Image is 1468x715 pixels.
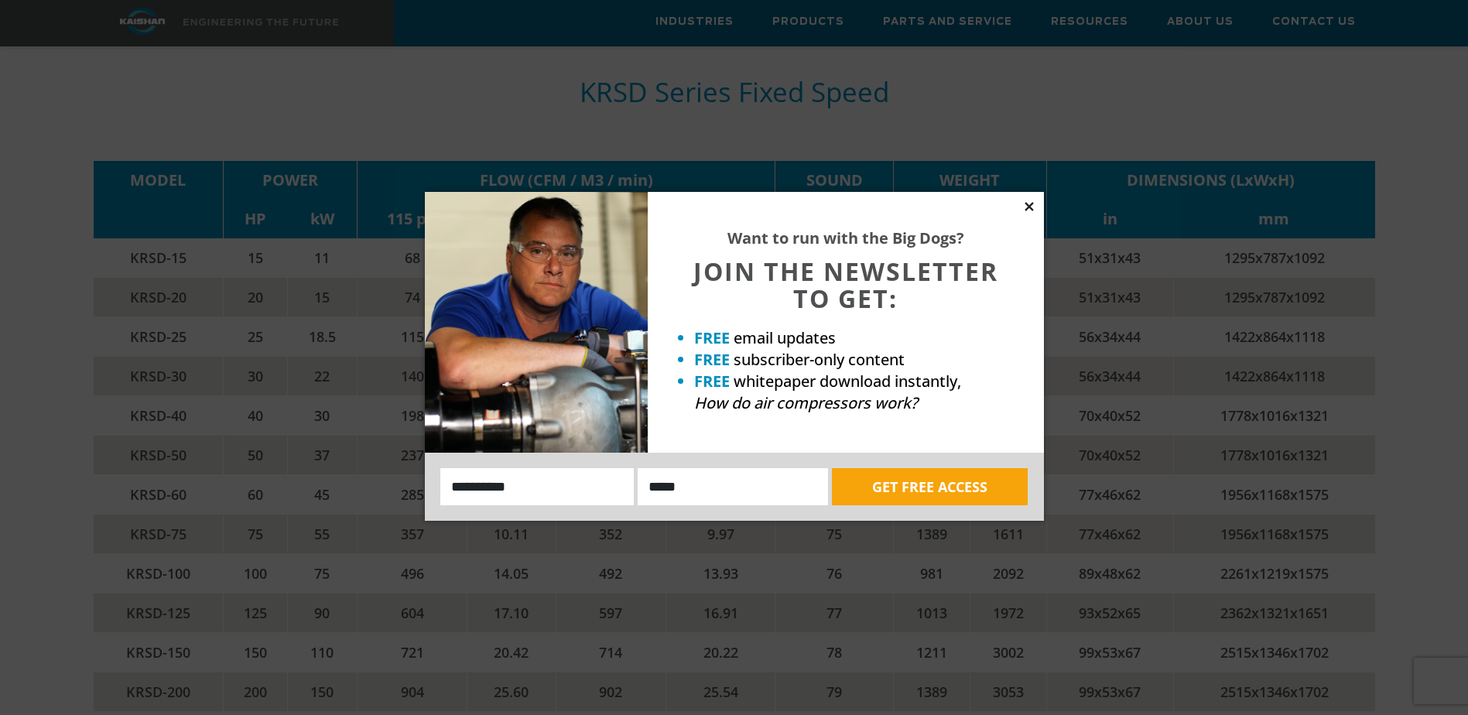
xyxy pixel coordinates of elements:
[694,327,730,348] strong: FREE
[734,327,836,348] span: email updates
[694,392,918,413] em: How do air compressors work?
[832,468,1028,505] button: GET FREE ACCESS
[693,255,998,315] span: JOIN THE NEWSLETTER TO GET:
[734,349,905,370] span: subscriber-only content
[440,468,635,505] input: Name:
[694,371,730,392] strong: FREE
[734,371,961,392] span: whitepaper download instantly,
[694,349,730,370] strong: FREE
[1022,200,1036,214] button: Close
[638,468,828,505] input: Email
[727,227,964,248] strong: Want to run with the Big Dogs?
